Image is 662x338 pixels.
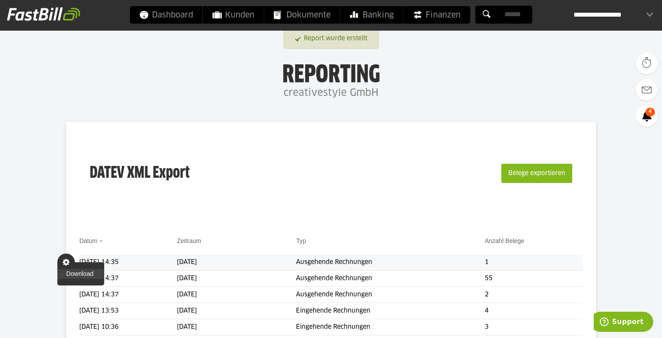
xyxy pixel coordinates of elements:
td: [DATE] [177,319,296,335]
a: Dashboard [130,6,203,24]
td: [DATE] [177,254,296,271]
span: Banking [350,6,394,24]
span: Dokumente [274,6,331,24]
td: Ausgehende Rechnungen [296,254,485,271]
a: Report wurde erstellt [295,31,367,47]
td: [DATE] 14:37 [79,271,177,287]
td: [DATE] [177,271,296,287]
a: Typ [296,237,306,244]
td: Ausgehende Rechnungen [296,271,485,287]
img: fastbill_logo_white.png [7,7,80,21]
a: Kunden [203,6,264,24]
td: Eingehende Rechnungen [296,319,485,335]
td: Ausgehende Rechnungen [296,287,485,303]
td: [DATE] 14:37 [79,287,177,303]
h3: DATEV XML Export [90,145,190,201]
a: Finanzen [404,6,470,24]
span: Dashboard [140,6,193,24]
td: [DATE] 10:36 [79,319,177,335]
a: Download [57,269,104,279]
iframe: Öffnet ein Widget, in dem Sie weitere Informationen finden [594,312,653,334]
img: sort_desc.gif [99,240,105,242]
td: 1 [485,254,583,271]
td: Eingehende Rechnungen [296,303,485,319]
td: [DATE] [177,303,296,319]
td: 2 [485,287,583,303]
a: Datum [79,237,97,244]
td: 3 [485,319,583,335]
button: Belege exportieren [501,164,572,183]
a: Dokumente [264,6,340,24]
a: Zeitraum [177,237,201,244]
td: 4 [485,303,583,319]
td: [DATE] [177,287,296,303]
a: Banking [341,6,403,24]
td: 55 [485,271,583,287]
td: [DATE] 13:53 [79,303,177,319]
span: 4 [645,108,655,116]
h1: Reporting [88,62,574,84]
a: 4 [636,105,658,127]
a: Anzahl Belege [485,237,524,244]
span: Finanzen [413,6,461,24]
td: [DATE] 14:35 [79,254,177,271]
span: Kunden [213,6,254,24]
